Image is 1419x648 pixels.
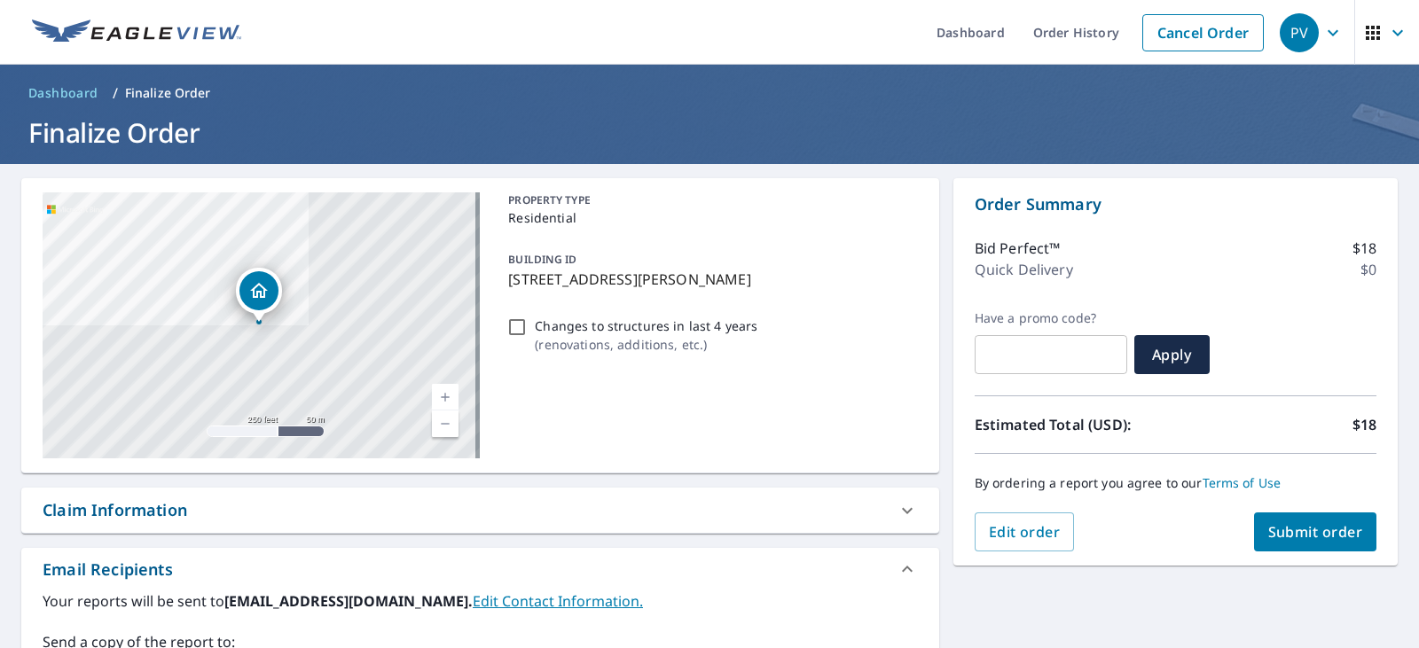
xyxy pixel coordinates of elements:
p: Changes to structures in last 4 years [535,316,757,335]
span: Dashboard [28,84,98,102]
button: Submit order [1254,512,1377,551]
p: Residential [508,208,910,227]
div: PV [1280,13,1319,52]
a: EditContactInfo [473,591,643,611]
p: Finalize Order [125,84,211,102]
p: Estimated Total (USD): [975,414,1176,435]
div: Claim Information [43,498,187,522]
a: Terms of Use [1203,474,1282,491]
p: By ordering a report you agree to our [975,475,1376,491]
p: $18 [1352,414,1376,435]
div: Dropped pin, building 1, Residential property, 7730 Norman Ct Kenly, NC 27542 [236,268,282,323]
p: BUILDING ID [508,252,576,267]
b: [EMAIL_ADDRESS][DOMAIN_NAME]. [224,591,473,611]
p: $18 [1352,238,1376,259]
div: Email Recipients [43,558,173,582]
p: $0 [1360,259,1376,280]
button: Edit order [975,512,1075,551]
label: Have a promo code? [975,310,1127,326]
a: Dashboard [21,79,106,107]
span: Submit order [1268,522,1363,542]
p: [STREET_ADDRESS][PERSON_NAME] [508,269,910,290]
h1: Finalize Order [21,114,1398,151]
nav: breadcrumb [21,79,1398,107]
span: Edit order [989,522,1061,542]
a: Current Level 17, Zoom In [432,384,459,410]
span: Apply [1149,345,1196,364]
p: PROPERTY TYPE [508,192,910,208]
li: / [113,82,118,104]
p: Bid Perfect™ [975,238,1061,259]
img: EV Logo [32,20,241,46]
p: Quick Delivery [975,259,1073,280]
a: Current Level 17, Zoom Out [432,410,459,437]
div: Email Recipients [21,548,939,590]
button: Apply [1134,335,1210,374]
a: Cancel Order [1142,14,1264,51]
p: Order Summary [975,192,1376,216]
p: ( renovations, additions, etc. ) [535,335,757,354]
div: Claim Information [21,488,939,533]
label: Your reports will be sent to [43,590,918,612]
